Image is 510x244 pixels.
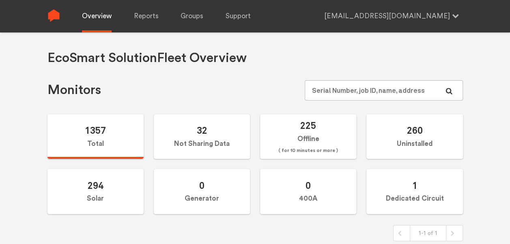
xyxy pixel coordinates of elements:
[199,180,204,191] span: 0
[300,120,316,131] span: 225
[88,180,103,191] span: 294
[154,114,250,159] label: Not Sharing Data
[366,169,463,214] label: Dedicated Circuit
[47,9,60,22] img: Sense Logo
[260,114,356,159] label: Offline
[196,124,207,136] span: 32
[85,124,106,136] span: 1357
[407,124,422,136] span: 260
[47,82,101,98] h1: Monitors
[306,180,311,191] span: 0
[154,169,250,214] label: Generator
[47,50,247,66] h1: EcoSmart Solution Fleet Overview
[410,225,446,241] div: 1-1 of 1
[47,169,144,214] label: Solar
[47,114,144,159] label: Total
[366,114,463,159] label: Uninstalled
[278,146,338,156] span: ( for 10 minutes or more )
[305,80,463,101] input: Serial Number, job ID, name, address
[260,169,356,214] label: 400A
[412,180,417,191] span: 1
